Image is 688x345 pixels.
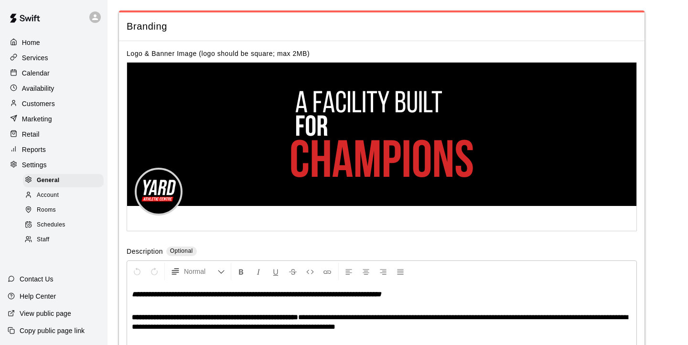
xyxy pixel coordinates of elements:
[233,263,249,280] button: Format Bold
[37,220,65,230] span: Schedules
[375,263,391,280] button: Right Align
[8,127,100,141] a: Retail
[250,263,267,280] button: Format Italics
[23,188,107,203] a: Account
[22,84,54,93] p: Availability
[22,114,52,124] p: Marketing
[127,20,637,33] span: Branding
[22,145,46,154] p: Reports
[8,142,100,157] a: Reports
[37,191,59,200] span: Account
[22,129,40,139] p: Retail
[23,189,104,202] div: Account
[37,205,56,215] span: Rooms
[23,204,104,217] div: Rooms
[127,50,310,57] label: Logo & Banner Image (logo should be square; max 2MB)
[23,174,104,187] div: General
[23,218,104,232] div: Schedules
[8,112,100,126] a: Marketing
[22,99,55,108] p: Customers
[358,263,374,280] button: Center Align
[8,51,100,65] a: Services
[8,66,100,80] a: Calendar
[319,263,335,280] button: Insert Link
[285,263,301,280] button: Format Strikethrough
[341,263,357,280] button: Left Align
[23,173,107,188] a: General
[8,158,100,172] a: Settings
[8,97,100,111] a: Customers
[20,309,71,318] p: View public page
[23,203,107,218] a: Rooms
[22,160,47,170] p: Settings
[37,235,49,245] span: Staff
[23,233,104,247] div: Staff
[392,263,408,280] button: Justify Align
[20,291,56,301] p: Help Center
[184,267,217,276] span: Normal
[268,263,284,280] button: Format Underline
[20,274,54,284] p: Contact Us
[170,248,193,254] span: Optional
[23,233,107,248] a: Staff
[302,263,318,280] button: Insert Code
[23,218,107,233] a: Schedules
[20,326,85,335] p: Copy public page link
[146,263,162,280] button: Redo
[167,263,229,280] button: Formatting Options
[129,263,145,280] button: Undo
[8,35,100,50] a: Home
[127,247,163,258] label: Description
[22,68,50,78] p: Calendar
[22,38,40,47] p: Home
[8,81,100,96] a: Availability
[22,53,48,63] p: Services
[37,176,60,185] span: General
